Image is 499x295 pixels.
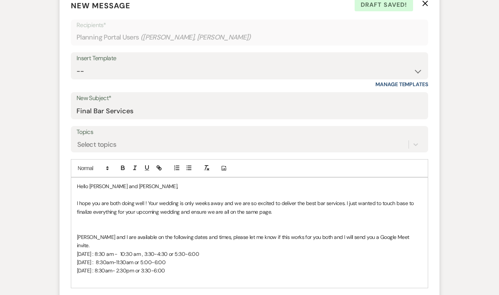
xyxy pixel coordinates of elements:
div: Insert Template [77,53,422,64]
p: I hope you are both doing well ! Your wedding is only weeks away and we are so excited to deliver... [77,199,422,216]
label: New Subject* [77,93,422,104]
a: Manage Templates [375,81,428,88]
label: Topics [77,127,422,138]
span: ( [PERSON_NAME], [PERSON_NAME] ) [141,32,251,43]
p: [DATE] : 8:30am- 2:30pm or 3:30-6:00 [77,266,422,275]
div: Select topics [77,140,116,150]
p: Hello [PERSON_NAME] and [PERSON_NAME], [77,182,422,190]
span: New Message [71,1,130,11]
div: Planning Portal Users [77,30,422,45]
p: [PERSON_NAME] and I are available on the following dates and times, please let me know if this wo... [77,233,422,250]
p: Recipients* [77,20,422,30]
p: [DATE] : 8:30 am - 10:30 am , 3:30-4:30 or 5:30-6:00 [77,250,422,258]
p: [DATE] : 8:30am-11:30am or 5:00-6:00 [77,258,422,266]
